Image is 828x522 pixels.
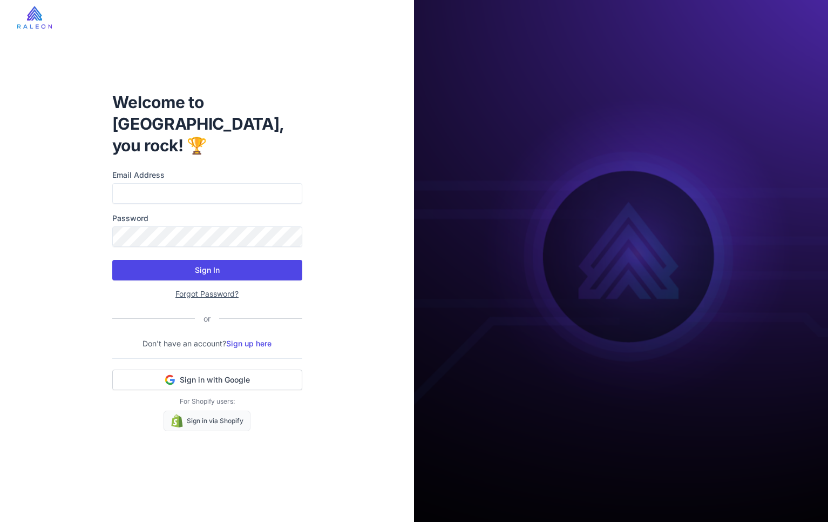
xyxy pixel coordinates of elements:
p: Don't have an account? [112,338,302,350]
img: raleon-logo-whitebg.9aac0268.jpg [17,6,52,29]
div: or [195,313,219,325]
span: Sign in with Google [180,374,250,385]
a: Sign in via Shopify [164,411,250,431]
label: Password [112,212,302,224]
p: For Shopify users: [112,397,302,406]
button: Sign in with Google [112,370,302,390]
a: Forgot Password? [175,289,239,298]
label: Email Address [112,169,302,181]
a: Sign up here [226,339,272,348]
h1: Welcome to [GEOGRAPHIC_DATA], you rock! 🏆 [112,91,302,156]
button: Sign In [112,260,302,280]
